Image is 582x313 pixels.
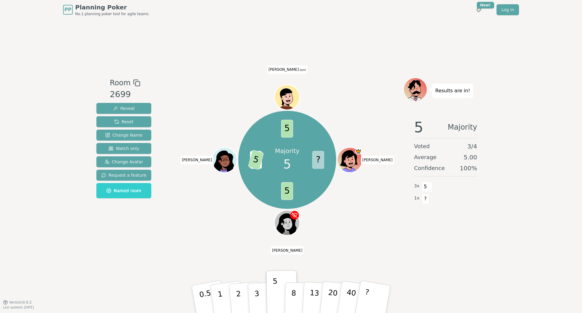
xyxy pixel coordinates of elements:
span: Voted [414,142,430,151]
span: (you) [299,69,306,71]
span: ? [422,194,429,204]
div: New! [477,2,494,9]
div: 2699 [110,88,140,101]
span: Watch only [109,145,139,151]
span: Planning Poker [75,3,149,12]
span: Click to change your name [361,156,394,164]
button: Named room [96,183,151,198]
button: Request a feature [96,170,151,181]
span: 5 [281,120,293,138]
span: PP [64,6,71,13]
p: Results are in! [435,87,470,95]
span: Click to change your name [267,65,307,74]
a: Log in [497,4,519,15]
p: 5 [273,277,278,310]
p: Majority [275,147,299,155]
span: Last updated: [DATE] [3,306,34,309]
span: 5 [283,155,291,173]
span: Version 0.9.2 [9,300,32,305]
button: Version0.9.2 [3,300,32,305]
button: Change Avatar [96,156,151,167]
span: 3 / 4 [467,142,477,151]
span: Change Avatar [105,159,143,165]
span: 100 % [460,164,477,172]
span: Click to change your name [180,156,214,164]
span: 5 [248,150,264,170]
span: Majority [448,120,477,134]
button: Reveal [96,103,151,114]
a: PPPlanning PokerNo.1 planning poker tool for agile teams [63,3,149,16]
span: 5 [414,120,423,134]
span: Average [414,153,436,162]
span: No.1 planning poker tool for agile teams [75,12,149,16]
span: Natasha is the host [355,148,362,155]
button: Click to change your avatar [275,85,299,109]
span: ? [313,151,324,169]
span: Request a feature [101,172,146,178]
span: Room [110,77,130,88]
span: 5.00 [463,153,477,162]
button: Watch only [96,143,151,154]
span: 5 [281,182,293,200]
button: New! [473,4,484,15]
button: Change Name [96,130,151,141]
span: Reveal [113,105,135,111]
span: Reset [114,119,133,125]
button: Reset [96,116,151,127]
span: Click to change your name [271,246,304,254]
span: 1 x [414,195,420,202]
span: Change Name [105,132,142,138]
span: 5 [422,182,429,192]
span: 3 x [414,183,420,189]
span: Named room [106,188,141,194]
span: Confidence [414,164,445,172]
